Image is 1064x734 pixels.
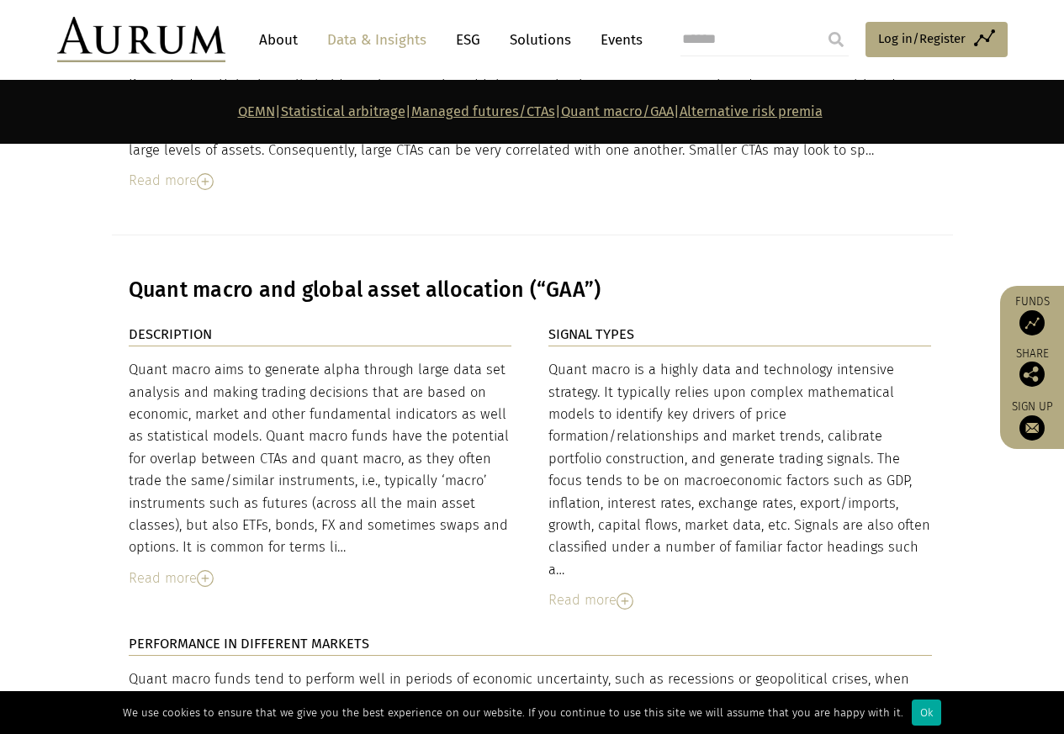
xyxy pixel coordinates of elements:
[197,570,214,587] img: Read More
[447,24,489,55] a: ESG
[878,29,966,49] span: Log in/Register
[1008,294,1056,335] a: Funds
[592,24,643,55] a: Events
[548,326,634,342] strong: SIGNAL TYPES
[319,24,435,55] a: Data & Insights
[912,700,941,726] div: Ok
[1008,399,1056,441] a: Sign up
[281,103,405,119] a: Statistical arbitrage
[129,277,932,303] h3: Quant macro and global asset allocation (“GAA”)
[819,23,853,56] input: Submit
[548,359,932,581] div: Quant macro is a highly data and technology intensive strategy. It typically relies upon complex ...
[1019,415,1045,441] img: Sign up to our newsletter
[251,24,306,55] a: About
[548,589,932,611] div: Read more
[1008,348,1056,387] div: Share
[129,568,512,589] div: Read more
[680,103,823,119] a: Alternative risk premia
[1019,362,1045,387] img: Share this post
[617,593,633,610] img: Read More
[129,326,212,342] strong: DESCRIPTION
[129,636,369,652] strong: PERFORMANCE IN DIFFERENT MARKETS
[129,359,512,559] div: Quant macro aims to generate alpha through large data set analysis and making trading decisions t...
[411,103,555,119] a: Managed futures/CTAs
[129,170,932,192] div: Read more
[197,173,214,190] img: Read More
[238,103,275,119] a: QEMN
[501,24,580,55] a: Solutions
[561,103,674,119] a: Quant macro/GAA
[865,22,1008,57] a: Log in/Register
[238,103,823,119] strong: | | | |
[1019,310,1045,335] img: Access Funds
[57,17,225,62] img: Aurum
